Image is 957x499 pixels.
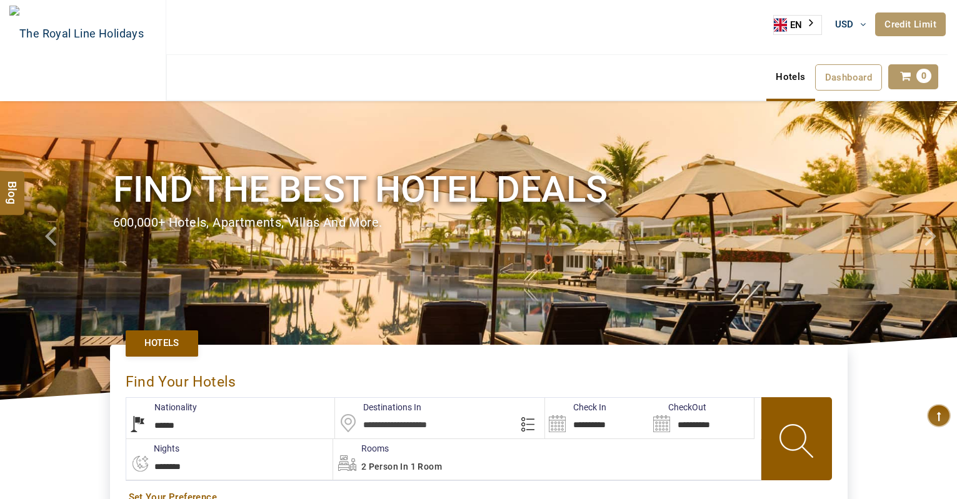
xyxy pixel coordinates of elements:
[766,64,814,89] a: Hotels
[335,401,421,413] label: Destinations In
[545,398,649,438] input: Search
[126,442,179,455] label: nights
[875,12,946,36] a: Credit Limit
[9,6,144,62] img: The Royal Line Holidays
[126,360,832,397] div: Find Your Hotels
[773,15,822,35] aside: Language selected: English
[649,398,754,438] input: Search
[774,16,821,34] a: EN
[916,69,931,83] span: 0
[126,330,198,356] a: Hotels
[126,401,197,413] label: Nationality
[825,72,873,83] span: Dashboard
[144,337,179,350] span: Hotels
[835,19,854,30] span: USD
[113,214,844,232] div: 600,000+ hotels, apartments, villas and more.
[545,401,606,413] label: Check In
[773,15,822,35] div: Language
[361,462,442,472] span: 2 Person in 1 Room
[888,64,938,89] a: 0
[333,442,389,455] label: Rooms
[113,166,844,213] h1: Find the best hotel deals
[649,401,706,413] label: CheckOut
